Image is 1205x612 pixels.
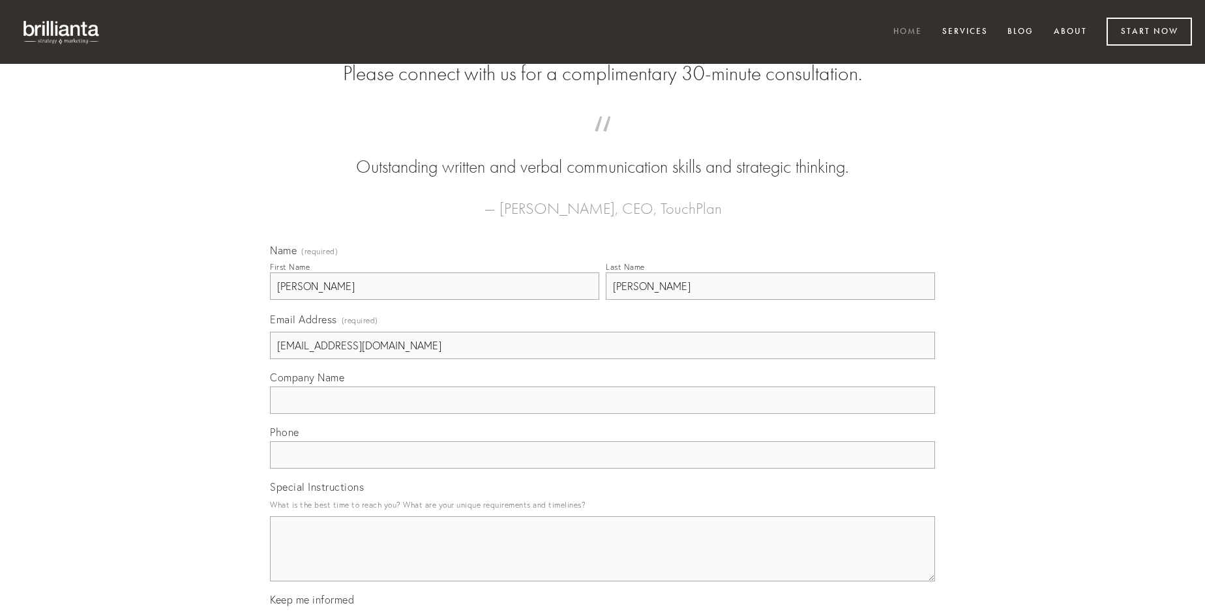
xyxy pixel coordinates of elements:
[270,244,297,257] span: Name
[270,426,299,439] span: Phone
[270,313,337,326] span: Email Address
[270,496,935,514] p: What is the best time to reach you? What are your unique requirements and timelines?
[270,371,344,384] span: Company Name
[291,129,914,154] span: “
[270,480,364,493] span: Special Instructions
[291,129,914,180] blockquote: Outstanding written and verbal communication skills and strategic thinking.
[934,22,996,43] a: Services
[270,593,354,606] span: Keep me informed
[342,312,378,329] span: (required)
[1107,18,1192,46] a: Start Now
[885,22,930,43] a: Home
[270,61,935,86] h2: Please connect with us for a complimentary 30-minute consultation.
[13,13,111,51] img: brillianta - research, strategy, marketing
[270,262,310,272] div: First Name
[999,22,1042,43] a: Blog
[301,248,338,255] span: (required)
[291,180,914,222] figcaption: — [PERSON_NAME], CEO, TouchPlan
[606,262,645,272] div: Last Name
[1045,22,1095,43] a: About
